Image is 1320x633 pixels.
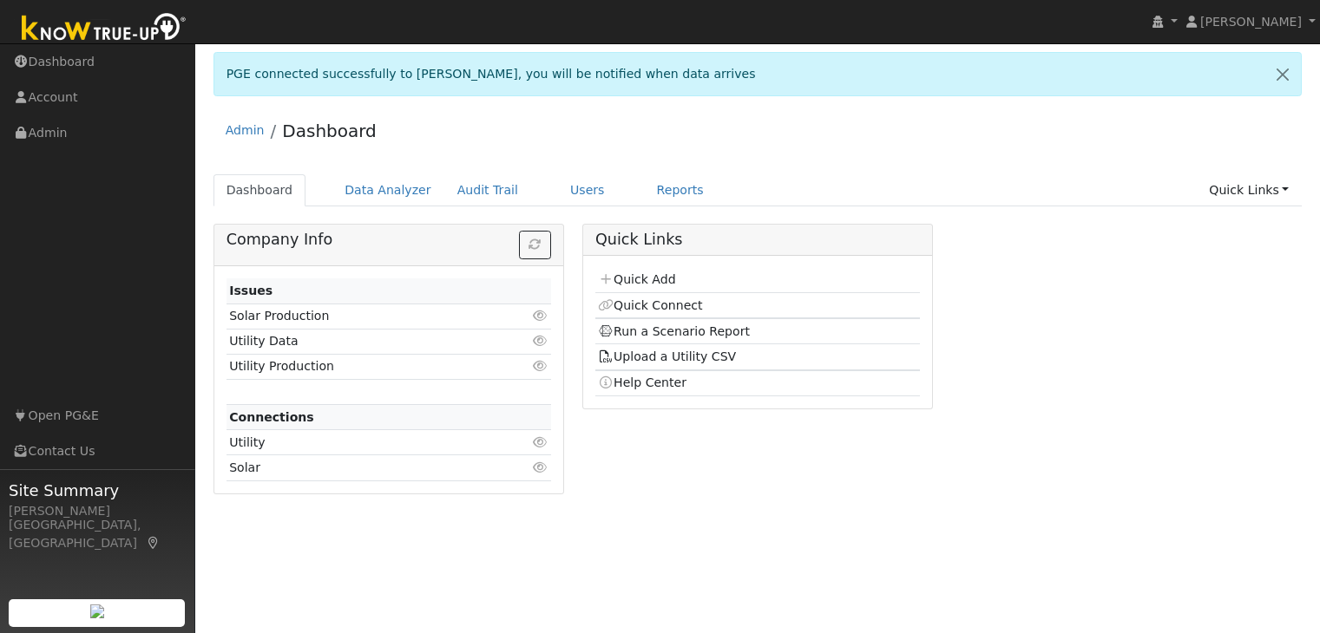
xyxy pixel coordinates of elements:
[227,329,499,354] td: Utility Data
[227,354,499,379] td: Utility Production
[213,52,1303,96] div: PGE connected successfully to [PERSON_NAME], you will be notified when data arrives
[533,335,548,347] i: Click to view
[146,536,161,550] a: Map
[533,436,548,448] i: Click to view
[90,604,104,618] img: retrieve
[229,284,273,297] strong: Issues
[598,349,736,363] a: Upload a Utility CSV
[598,272,675,286] a: Quick Add
[533,310,548,322] i: Click to view
[595,231,920,249] h5: Quick Links
[598,324,750,338] a: Run a Scenario Report
[213,174,306,206] a: Dashboard
[229,410,314,424] strong: Connections
[1264,53,1301,95] a: Close
[227,430,499,455] td: Utility
[332,174,444,206] a: Data Analyzer
[226,123,265,137] a: Admin
[533,461,548,473] i: Click to view
[282,121,377,141] a: Dashboard
[598,298,702,312] a: Quick Connect
[598,375,686,389] a: Help Center
[444,174,531,206] a: Audit Trail
[557,174,618,206] a: Users
[644,174,717,206] a: Reports
[1196,174,1302,206] a: Quick Links
[9,502,186,520] div: [PERSON_NAME]
[227,303,499,329] td: Solar Production
[1200,15,1302,29] span: [PERSON_NAME]
[9,516,186,552] div: [GEOGRAPHIC_DATA], [GEOGRAPHIC_DATA]
[13,10,195,49] img: Know True-Up
[9,479,186,502] span: Site Summary
[533,360,548,372] i: Click to view
[227,231,551,249] h5: Company Info
[227,455,499,480] td: Solar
